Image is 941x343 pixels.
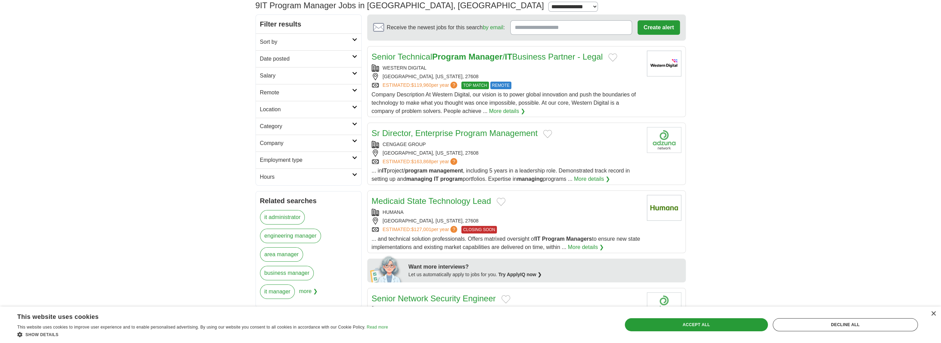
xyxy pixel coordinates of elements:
div: [GEOGRAPHIC_DATA], [US_STATE], 27608 [372,149,641,157]
div: [GEOGRAPHIC_DATA], [US_STATE], 27608 [372,217,641,225]
a: ESTIMATED:$127,001per year? [383,226,459,233]
h2: Hours [260,173,352,181]
h2: Location [260,105,352,114]
h2: Salary [260,72,352,80]
a: Sr Director, Enterprise Program Management [372,128,538,138]
strong: managing [517,176,543,182]
strong: IT [382,168,387,174]
a: More details ❯ [568,243,604,251]
span: REMOTE [490,82,511,89]
span: TOP MATCH [461,82,489,89]
button: Add to favorite jobs [608,53,617,62]
button: Add to favorite jobs [501,295,510,303]
div: CENGAGE GROUP [372,141,641,148]
a: More details ❯ [574,175,610,183]
div: Want more interviews? [409,263,682,271]
a: Senior TechnicalProgram Manager/ITBusiness Partner - Legal [372,52,603,61]
img: Western Digital logo [647,51,681,76]
div: This website uses cookies [17,311,371,321]
a: Location [256,101,361,118]
a: Remote [256,84,361,101]
img: apply-iq-scientist.png [370,255,403,282]
a: Category [256,118,361,135]
a: Try ApplyIQ now ❯ [498,272,542,277]
button: Add to favorite jobs [497,198,505,206]
h2: Sort by [260,38,352,46]
a: Read more, opens a new window [367,325,388,330]
div: Close [931,311,936,316]
span: Company Description At Western Digital, our vision is to power global innovation and push the bou... [372,92,636,114]
div: Let us automatically apply to jobs for you. [409,271,682,278]
button: Add to favorite jobs [543,130,552,138]
strong: Managers [566,236,592,242]
h2: Date posted [260,55,352,63]
h2: Category [260,122,352,131]
span: CLOSING SOON [461,226,497,233]
div: Decline all [773,318,918,331]
img: GovCIO logo [647,292,681,318]
a: by email [483,24,503,30]
img: Company logo [647,127,681,153]
h2: Company [260,139,352,147]
span: $163,868 [411,159,431,164]
strong: managing [406,176,432,182]
a: area manager [260,247,303,262]
span: ? [450,226,457,233]
span: $119,960 [411,82,431,88]
a: Medicaid State Technology Lead [372,196,491,206]
strong: IT [535,236,540,242]
img: Humana logo [647,195,681,221]
span: ? [450,158,457,165]
a: business manager [260,266,314,280]
a: HUMANA [383,209,404,215]
h2: Employment type [260,156,352,164]
a: ESTIMATED:$119,960per year? [383,82,459,89]
span: Receive the newest jobs for this search : [387,23,505,32]
a: Sort by [256,33,361,50]
a: ESTIMATED:$163,868per year? [383,158,459,165]
a: Date posted [256,50,361,67]
a: it administrator [260,210,305,225]
span: ... and technical solution professionals. Offers matrixed oversight of to ensure new state implem... [372,236,640,250]
span: This website uses cookies to improve user experience and to enable personalised advertising. By u... [17,325,366,330]
a: Hours [256,168,361,185]
div: Accept all [625,318,768,331]
h2: Filter results [256,15,361,33]
div: [GEOGRAPHIC_DATA], [US_STATE], 27608 [372,73,641,80]
a: Employment type [256,152,361,168]
h1: IT Program Manager Jobs in [GEOGRAPHIC_DATA], [GEOGRAPHIC_DATA] [256,1,544,10]
a: Company [256,135,361,152]
a: Senior Network Security Engineer [372,294,496,303]
a: WESTERN DIGITAL [383,65,427,71]
a: engineering manager [260,229,321,243]
strong: program [405,168,427,174]
strong: IT [434,176,439,182]
span: $127,001 [411,227,431,232]
strong: IT [505,52,512,61]
a: Salary [256,67,361,84]
strong: management [429,168,463,174]
span: Show details [26,332,59,337]
a: More details ❯ [489,107,525,115]
span: more ❯ [299,284,318,303]
div: Show details [17,331,388,338]
h2: Related searches [260,196,357,206]
strong: Program [432,52,466,61]
strong: program [440,176,463,182]
a: it manager [260,284,295,299]
strong: Manager [469,52,503,61]
button: Create alert [638,20,680,35]
strong: Program [542,236,565,242]
span: ? [450,82,457,89]
span: ... in project/ , including 5 years in a leadership role. Demonstrated track record in setting up... [372,168,630,182]
h2: Remote [260,89,352,97]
